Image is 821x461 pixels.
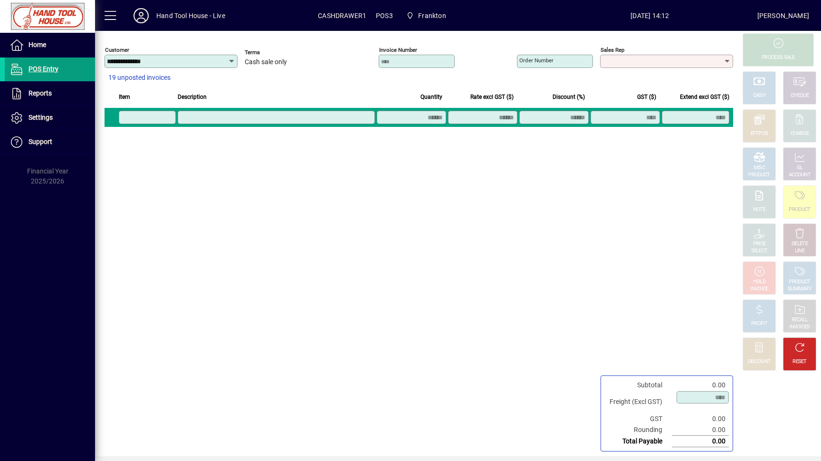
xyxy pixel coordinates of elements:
[788,286,811,293] div: SUMMARY
[605,424,672,436] td: Rounding
[789,279,810,286] div: PRODUCT
[672,413,729,424] td: 0.00
[5,106,95,130] a: Settings
[108,73,171,83] span: 19 unposted invoices
[553,92,585,102] span: Discount (%)
[753,206,765,213] div: NOTE
[601,47,624,53] mat-label: Sales rep
[789,206,810,213] div: PRODUCT
[672,380,729,391] td: 0.00
[126,7,156,24] button: Profile
[543,8,757,23] span: [DATE] 14:12
[29,65,58,73] span: POS Entry
[420,92,442,102] span: Quantity
[791,92,809,99] div: CHEQUE
[748,358,771,365] div: DISCOUNT
[470,92,514,102] span: Rate excl GST ($)
[753,279,765,286] div: HOLD
[680,92,729,102] span: Extend excl GST ($)
[105,47,129,53] mat-label: Customer
[29,138,52,145] span: Support
[156,8,225,23] div: Hand Tool House - Live
[519,57,554,64] mat-label: Order number
[672,436,729,447] td: 0.00
[762,54,795,61] div: PROCESS SALE
[637,92,656,102] span: GST ($)
[748,172,770,179] div: PRODUCT
[789,324,810,331] div: INVOICES
[5,33,95,57] a: Home
[605,391,672,413] td: Freight (Excl GST)
[418,8,446,23] span: Frankton
[605,413,672,424] td: GST
[751,248,768,255] div: SELECT
[376,8,393,23] span: POS3
[245,58,287,66] span: Cash sale only
[789,172,811,179] div: ACCOUNT
[753,92,765,99] div: CASH
[750,286,768,293] div: INVOICE
[29,89,52,97] span: Reports
[792,358,807,365] div: RESET
[792,317,808,324] div: RECALL
[672,424,729,436] td: 0.00
[795,248,804,255] div: LINE
[753,240,766,248] div: PRICE
[318,8,366,23] span: CASHDRAWER1
[751,320,767,327] div: PROFIT
[754,164,765,172] div: MISC
[105,69,174,86] button: 19 unposted invoices
[29,114,53,121] span: Settings
[402,7,450,24] span: Frankton
[605,436,672,447] td: Total Payable
[605,380,672,391] td: Subtotal
[5,82,95,106] a: Reports
[791,130,809,137] div: CHARGE
[119,92,130,102] span: Item
[751,130,768,137] div: EFTPOS
[5,130,95,154] a: Support
[797,164,803,172] div: GL
[379,47,417,53] mat-label: Invoice number
[245,49,302,56] span: Terms
[29,41,46,48] span: Home
[792,240,808,248] div: DELETE
[757,8,809,23] div: [PERSON_NAME]
[178,92,207,102] span: Description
